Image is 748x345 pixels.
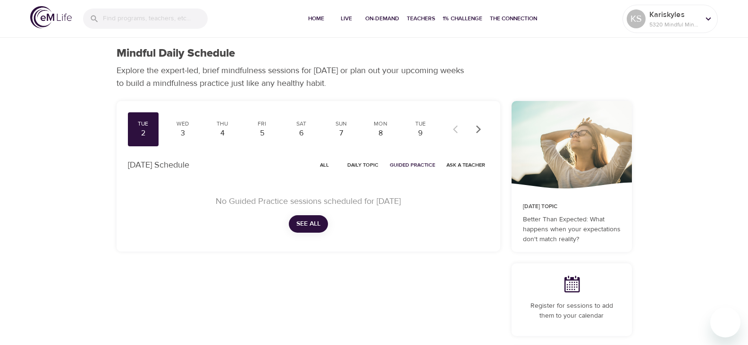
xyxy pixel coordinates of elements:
span: Teachers [407,14,435,24]
p: Register for sessions to add them to your calendar [523,301,621,321]
p: Explore the expert-led, brief mindfulness sessions for [DATE] or plan out your upcoming weeks to ... [117,64,471,90]
p: [DATE] Schedule [128,159,189,171]
div: 6 [290,128,313,139]
span: Home [305,14,328,24]
p: Kariskyles [649,9,699,20]
span: See All [296,218,320,230]
button: Ask a Teacher [443,158,489,172]
div: 3 [171,128,194,139]
input: Find programs, teachers, etc... [103,8,208,29]
div: Sat [290,120,313,128]
button: All [310,158,340,172]
span: Live [335,14,358,24]
img: logo [30,6,72,28]
span: Daily Topic [347,160,378,169]
button: Daily Topic [344,158,382,172]
h1: Mindful Daily Schedule [117,47,235,60]
div: 4 [210,128,234,139]
p: 5320 Mindful Minutes [649,20,699,29]
div: Thu [210,120,234,128]
p: [DATE] Topic [523,202,621,211]
div: Tue [132,120,155,128]
div: Mon [369,120,393,128]
div: 7 [329,128,353,139]
div: Fri [250,120,274,128]
span: Guided Practice [390,160,435,169]
span: 1% Challenge [443,14,482,24]
span: On-Demand [365,14,399,24]
div: Wed [171,120,194,128]
button: Guided Practice [386,158,439,172]
iframe: Button to launch messaging window [710,307,740,337]
span: The Connection [490,14,537,24]
div: 5 [250,128,274,139]
span: Ask a Teacher [446,160,485,169]
div: 9 [409,128,432,139]
div: KS [627,9,646,28]
span: All [313,160,336,169]
p: Better Than Expected: What happens when your expectations don't match reality? [523,215,621,244]
div: 8 [369,128,393,139]
div: 2 [132,128,155,139]
p: No Guided Practice sessions scheduled for [DATE] [139,195,478,208]
button: See All [289,215,328,233]
div: Tue [409,120,432,128]
div: Sun [329,120,353,128]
